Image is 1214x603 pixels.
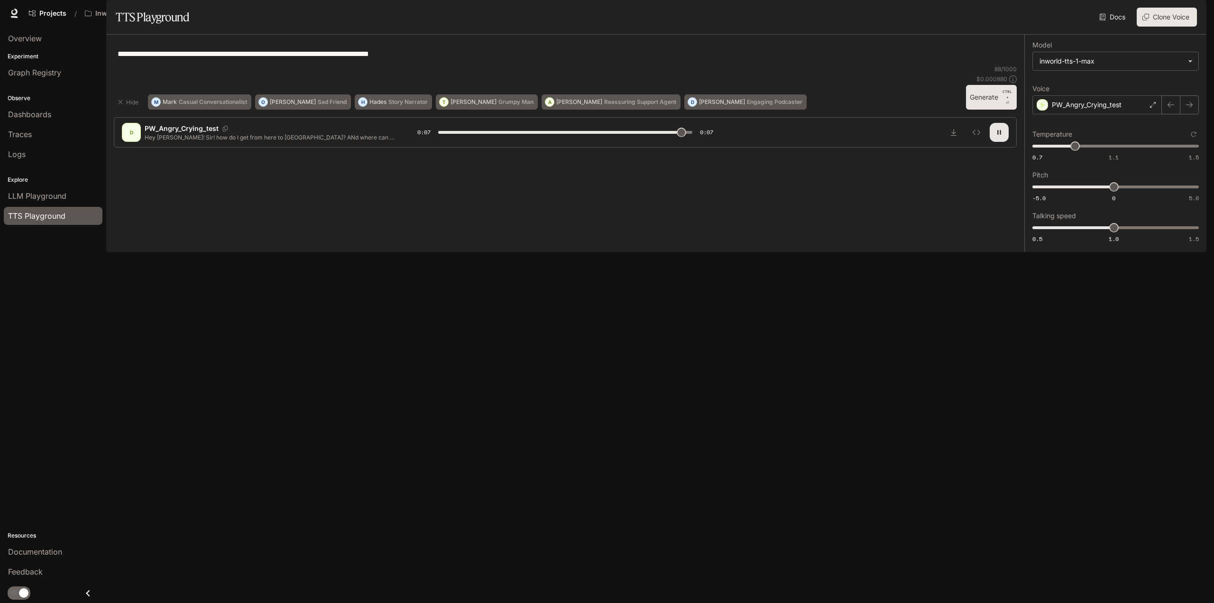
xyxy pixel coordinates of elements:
button: Open workspace menu [81,4,163,23]
button: MMarkCasual Conversationalist [148,94,251,110]
p: PW_Angry_Crying_test [145,124,219,133]
p: [PERSON_NAME] [556,99,602,105]
div: / [71,9,81,19]
span: 0 [1112,194,1115,202]
p: Voice [1032,85,1049,92]
p: Story Narrator [388,99,428,105]
p: CTRL + [1002,89,1013,100]
p: [PERSON_NAME] [270,99,316,105]
button: GenerateCTRL +⏎ [966,85,1017,110]
p: Grumpy Man [498,99,533,105]
p: Casual Conversationalist [179,99,247,105]
button: Copy Voice ID [219,126,232,131]
button: Inspect [967,123,986,142]
span: 1.5 [1189,153,1199,161]
p: ⏎ [1002,89,1013,106]
button: HHadesStory Narrator [355,94,432,110]
div: T [440,94,448,110]
p: Hades [369,99,386,105]
span: 1.1 [1109,153,1119,161]
p: Inworld AI Demos [95,9,148,18]
div: O [259,94,267,110]
button: D[PERSON_NAME]Engaging Podcaster [684,94,807,110]
button: A[PERSON_NAME]Reassuring Support Agent [542,94,681,110]
p: Mark [163,99,177,105]
a: Go to projects [25,4,71,23]
span: 0.7 [1032,153,1042,161]
p: Temperature [1032,131,1072,138]
p: Engaging Podcaster [747,99,802,105]
span: 1.0 [1109,235,1119,243]
p: Sad Friend [318,99,347,105]
a: Docs [1097,8,1129,27]
span: 5.0 [1189,194,1199,202]
span: 0:07 [417,128,431,137]
p: Model [1032,42,1052,48]
h1: TTS Playground [116,8,189,27]
span: -5.0 [1032,194,1046,202]
p: Hey [PERSON_NAME]! Sir! how do I get from here to [GEOGRAPHIC_DATA]? ANd where can i find a food ... [145,133,395,141]
button: Clone Voice [1137,8,1197,27]
div: D [124,125,139,140]
button: O[PERSON_NAME]Sad Friend [255,94,351,110]
div: inworld-tts-1-max [1033,52,1198,70]
button: Hide [114,94,144,110]
p: Talking speed [1032,213,1076,219]
button: Download audio [944,123,963,142]
p: [PERSON_NAME] [699,99,745,105]
p: Reassuring Support Agent [604,99,676,105]
span: 0.5 [1032,235,1042,243]
div: M [152,94,160,110]
div: inworld-tts-1-max [1039,56,1183,66]
div: H [359,94,367,110]
button: T[PERSON_NAME]Grumpy Man [436,94,538,110]
span: Projects [39,9,66,18]
button: Reset to default [1188,129,1199,139]
p: PW_Angry_Crying_test [1052,100,1122,110]
div: A [545,94,554,110]
p: [PERSON_NAME] [451,99,497,105]
span: 1.5 [1189,235,1199,243]
p: 88 / 1000 [994,65,1017,73]
p: Pitch [1032,172,1048,178]
p: $ 0.000880 [976,75,1007,83]
span: 0:07 [700,128,713,137]
div: D [688,94,697,110]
